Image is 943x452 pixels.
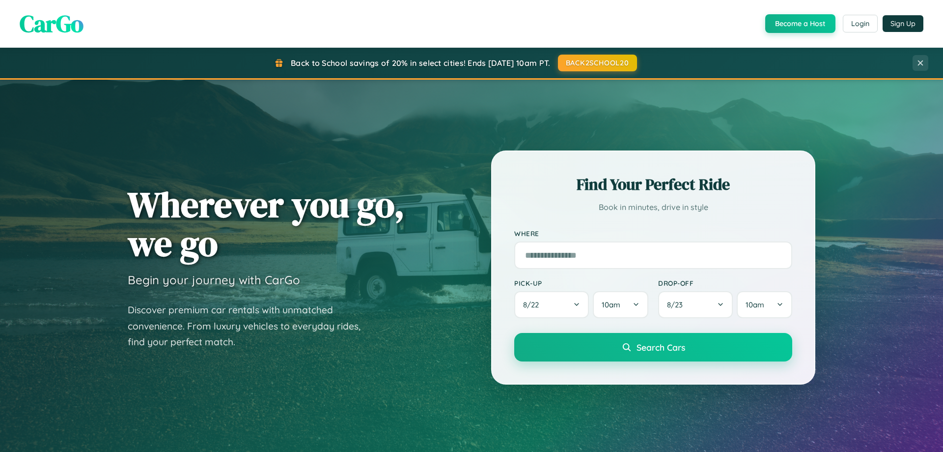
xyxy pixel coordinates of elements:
p: Discover premium car rentals with unmatched convenience. From luxury vehicles to everyday rides, ... [128,302,373,350]
button: Become a Host [765,14,835,33]
span: 8 / 23 [667,300,688,309]
button: 10am [593,291,648,318]
span: 10am [746,300,764,309]
p: Book in minutes, drive in style [514,200,792,214]
button: 10am [737,291,792,318]
label: Pick-up [514,279,648,287]
button: 8/22 [514,291,589,318]
button: BACK2SCHOOL20 [558,55,637,71]
button: 8/23 [658,291,733,318]
span: 8 / 22 [523,300,544,309]
h1: Wherever you go, we go [128,185,405,263]
button: Login [843,15,878,32]
span: CarGo [20,7,83,40]
h2: Find Your Perfect Ride [514,174,792,195]
span: Search Cars [637,342,685,353]
span: 10am [602,300,620,309]
button: Sign Up [883,15,923,32]
label: Where [514,229,792,238]
span: Back to School savings of 20% in select cities! Ends [DATE] 10am PT. [291,58,550,68]
label: Drop-off [658,279,792,287]
button: Search Cars [514,333,792,362]
h3: Begin your journey with CarGo [128,272,300,287]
